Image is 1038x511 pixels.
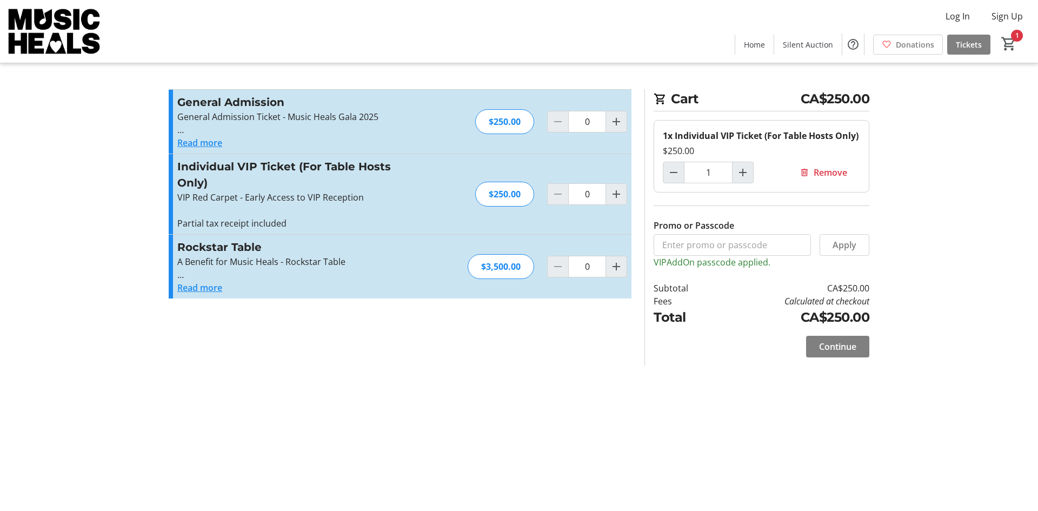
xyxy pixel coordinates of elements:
p: General Admission Ticket - Music Heals Gala 2025 [177,110,414,123]
td: CA$250.00 [716,282,869,295]
span: Continue [819,340,856,353]
button: Read more [177,136,222,149]
span: Silent Auction [783,39,833,50]
input: Rockstar Table Quantity [568,256,606,277]
div: $250.00 [475,109,534,134]
span: Log In [946,10,970,23]
h3: General Admission [177,94,414,110]
td: Calculated at checkout [716,295,869,308]
button: Remove [787,162,860,183]
h3: Individual VIP Ticket (For Table Hosts Only) [177,158,414,191]
button: Apply [820,234,869,256]
input: Enter promo or passcode [654,234,811,256]
h2: Cart [654,89,869,111]
img: Music Heals Charitable Foundation's Logo [6,4,103,58]
div: $250.00 [663,144,860,157]
td: Fees [654,295,716,308]
input: Individual VIP Ticket (For Table Hosts Only) Quantity [684,162,733,183]
button: Increment by one [733,162,753,183]
button: Log In [937,8,979,25]
span: Sign Up [992,10,1023,23]
span: Apply [833,238,856,251]
span: Tickets [956,39,982,50]
td: CA$250.00 [716,308,869,327]
div: $250.00 [475,182,534,207]
a: Donations [873,35,943,55]
td: Subtotal [654,282,716,295]
button: Continue [806,336,869,357]
button: Increment by one [606,111,627,132]
a: Tickets [947,35,990,55]
span: Home [744,39,765,50]
button: Help [842,34,864,55]
p: VIPAddOn passcode applied. [654,256,869,269]
span: Remove [814,166,847,179]
input: General Admission Quantity [568,111,606,132]
div: 1x Individual VIP Ticket (For Table Hosts Only) [663,129,860,142]
button: Increment by one [606,184,627,204]
p: Partial tax receipt included [177,217,414,230]
label: Promo or Passcode [654,219,734,232]
span: Donations [896,39,934,50]
button: Increment by one [606,256,627,277]
div: $3,500.00 [468,254,534,279]
p: VIP Red Carpet - Early Access to VIP Reception [177,191,414,204]
input: Individual VIP Ticket (For Table Hosts Only) Quantity [568,183,606,205]
h3: Rockstar Table [177,239,414,255]
td: Total [654,308,716,327]
span: CA$250.00 [801,89,870,109]
a: Silent Auction [774,35,842,55]
button: Sign Up [983,8,1032,25]
button: Read more [177,281,222,294]
button: Decrement by one [663,162,684,183]
a: Home [735,35,774,55]
p: A Benefit for Music Heals - Rockstar Table [177,255,414,268]
button: Cart [999,34,1019,54]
